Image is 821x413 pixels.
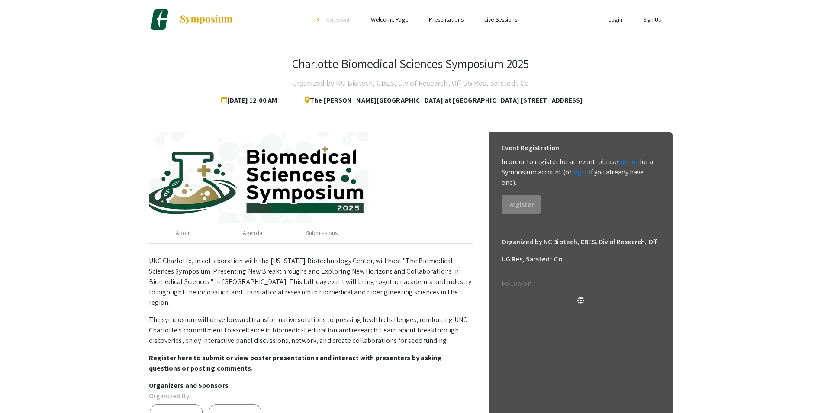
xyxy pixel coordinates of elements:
button: Register [502,195,541,214]
span: The [PERSON_NAME][GEOGRAPHIC_DATA] at [GEOGRAPHIC_DATA] [STREET_ADDRESS] [298,92,583,109]
a: Sign Up [643,16,662,23]
p: Follow on [502,278,660,289]
div: arrow_back_ios [317,17,322,22]
p: UNC Charlotte, in collaboration with the [US_STATE] Biotechnology Center, will host "The Biomedic... [149,256,473,308]
strong: Register here to submit or view poster presentations and interact with presenters by asking quest... [149,353,442,373]
div: Submissions [306,229,338,238]
p: The symposium will drive forward transformative solutions to pressing health challenges, reinforc... [149,315,473,346]
h6: Organized by NC Biotech, CBES, Div of Research, Off UG Res, Sarstedt Co [502,233,660,268]
img: Symposium by ForagerOne [179,14,233,25]
a: Live Sessions [484,16,517,23]
p: In order to register for an event, please for a Symposium account (or if you already have one). [502,157,660,188]
h3: Charlotte Biomedical Sciences Symposium 2025 [292,56,529,71]
a: sign up [618,157,640,166]
div: Agenda [243,229,262,238]
div: About [176,229,191,238]
a: Welcome Page [371,16,408,23]
h6: Event Registration [502,139,560,157]
span: Exit Event [326,16,350,23]
img: c1384964-d4cf-4e9d-8fb0-60982fefffba.jpg [149,132,473,223]
a: Charlotte Biomedical Sciences Symposium 2025 [149,9,233,30]
a: log in [572,168,589,177]
p: Organizers and Sponsors [149,381,473,391]
a: Presentations [429,16,464,23]
a: Login [609,16,622,23]
h4: Organized by NC Biotech, CBES, Div of Research, Off UG Res, Sarstedt Co [292,74,529,92]
p: Organized By: [149,391,191,401]
img: Charlotte Biomedical Sciences Symposium 2025 [149,9,171,30]
iframe: Chat [6,374,37,407]
span: [DATE] 12:00 AM [221,92,281,109]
